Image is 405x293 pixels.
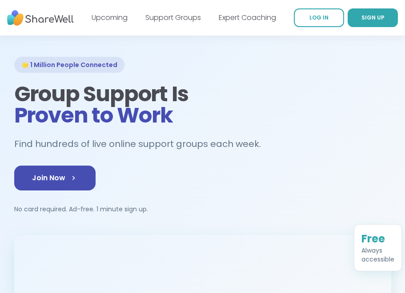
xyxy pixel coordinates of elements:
[14,83,391,126] h1: Group Support Is
[14,137,270,151] h2: Find hundreds of live online support groups each week.
[361,14,385,21] span: SIGN UP
[348,8,398,27] a: SIGN UP
[14,166,96,190] a: Join Now
[309,14,329,21] span: LOG IN
[294,8,344,27] a: LOG IN
[7,6,74,30] img: ShareWell Nav Logo
[361,231,394,245] div: Free
[145,12,201,23] a: Support Groups
[32,173,78,183] span: Join Now
[92,12,128,23] a: Upcoming
[219,12,276,23] a: Expert Coaching
[14,57,124,73] div: 🌟 1 Million People Connected
[14,205,391,214] p: No card required. Ad-free. 1 minute sign up.
[361,245,394,263] div: Always accessible
[14,100,173,130] span: Proven to Work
